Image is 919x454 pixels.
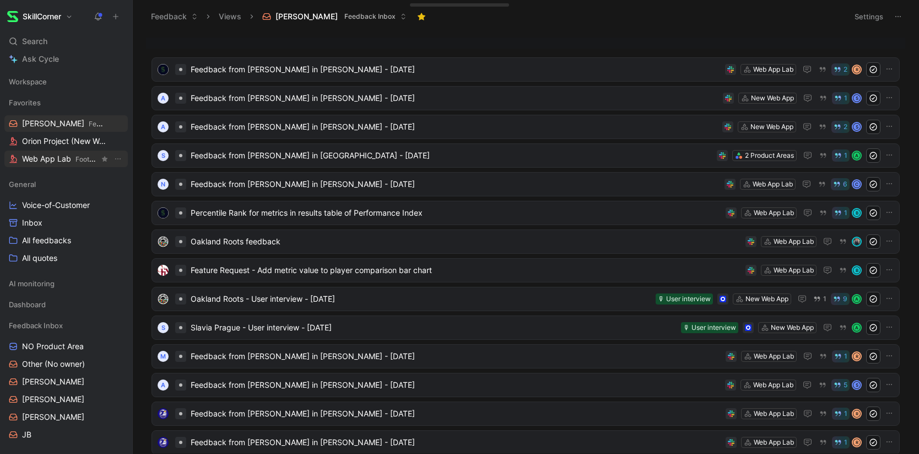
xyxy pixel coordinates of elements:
[751,93,794,104] div: New Web App
[844,152,847,159] span: 1
[774,236,814,247] div: Web App Lab
[832,92,850,104] button: 1
[9,97,41,108] span: Favorites
[152,258,900,282] a: logoFeature Request - Add metric value to player comparison bar chartWeb App LabB
[745,150,794,161] div: 2 Product Areas
[832,207,850,219] button: 1
[158,150,169,161] div: S
[158,179,169,190] div: N
[771,322,814,333] div: New Web App
[831,178,850,190] button: 6
[4,73,128,90] div: Workspace
[4,133,128,149] a: Orion Project (New Web App)
[121,136,132,147] button: View actions
[152,143,900,168] a: SFeedback from [PERSON_NAME] in [GEOGRAPHIC_DATA] - [DATE]2 Product Areas1A
[4,215,128,231] a: Inbox
[853,410,861,418] div: R
[152,201,900,225] a: logoPercentile Rank for metrics in results table of Performance IndexWeb App Lab1B
[853,94,861,102] div: S
[753,380,793,391] div: Web App Lab
[4,296,128,313] div: Dashboard
[774,265,814,276] div: Web App Lab
[23,12,61,22] h1: SkillCorner
[853,381,861,389] div: S
[191,378,721,392] span: Feedback from [PERSON_NAME] in [PERSON_NAME] - [DATE]
[4,176,128,193] div: General
[22,394,84,405] span: [PERSON_NAME]
[119,118,130,129] button: View actions
[831,63,850,76] button: 2
[831,121,850,133] button: 2
[152,287,900,311] a: logoOakland Roots - User interview - [DATE]New Web App🎙 User interview19A
[158,437,169,448] img: logo
[844,353,847,360] span: 1
[4,250,128,266] a: All quotes
[832,408,850,420] button: 1
[7,11,18,22] img: SkillCorner
[753,179,793,190] div: Web App Lab
[844,95,847,102] span: 1
[750,121,793,132] div: New Web App
[4,317,128,334] div: Feedback Inbox
[158,380,169,391] div: A
[4,94,128,111] div: Favorites
[112,429,123,440] button: View actions
[158,322,169,333] div: S
[191,292,651,306] span: Oakland Roots - User interview - [DATE]
[4,391,128,408] a: [PERSON_NAME]
[4,275,128,295] div: AI monitoring
[853,439,861,446] div: R
[152,57,900,82] a: logoFeedback from [PERSON_NAME] in [PERSON_NAME] - [DATE]Web App Lab2R
[191,407,721,420] span: Feedback from [PERSON_NAME] in [PERSON_NAME] - [DATE]
[112,359,123,370] button: View actions
[853,123,861,131] div: S
[832,149,850,162] button: 1
[22,153,99,165] span: Web App Lab
[191,92,718,105] span: Feedback from [PERSON_NAME] in [PERSON_NAME] - [DATE]
[112,394,123,405] button: View actions
[191,350,721,363] span: Feedback from [PERSON_NAME] in [PERSON_NAME] - [DATE]
[843,296,847,302] span: 9
[843,181,847,188] span: 6
[146,8,203,25] button: Feedback
[112,376,123,387] button: View actions
[811,293,829,305] button: 1
[75,155,100,163] span: Football
[853,295,861,303] div: A
[22,429,31,440] span: JB
[4,317,128,443] div: Feedback InboxNO Product AreaOther (No owner)[PERSON_NAME][PERSON_NAME][PERSON_NAME]JB
[158,93,169,104] div: A
[191,206,721,220] span: Percentile Rank for metrics in results table of Performance Index
[22,200,90,211] span: Voice-of-Customer
[191,178,720,191] span: Feedback from [PERSON_NAME] in [PERSON_NAME] - [DATE]
[22,52,59,66] span: Ask Cycle
[831,379,850,391] button: 5
[9,278,55,289] span: AI monitoring
[22,376,84,387] span: [PERSON_NAME]
[191,321,677,334] span: Slavia Prague - User interview - [DATE]
[9,320,63,331] span: Feedback Inbox
[112,253,123,264] button: View actions
[844,382,847,388] span: 5
[152,402,900,426] a: logoFeedback from [PERSON_NAME] in [PERSON_NAME] - [DATE]Web App Lab1R
[753,64,793,75] div: Web App Lab
[853,66,861,73] div: R
[22,253,57,264] span: All quotes
[158,236,169,247] img: logo
[152,172,900,196] a: NFeedback from [PERSON_NAME] in [PERSON_NAME] - [DATE]Web App Lab6C
[191,264,741,277] span: Feature Request - Add metric value to player comparison bar chart
[152,86,900,110] a: AFeedback from [PERSON_NAME] in [PERSON_NAME] - [DATE]New Web App1S
[4,373,128,390] a: [PERSON_NAME]
[853,238,861,245] img: avatar
[853,180,861,188] div: C
[4,197,128,213] a: Voice-of-Customer
[152,115,900,139] a: AFeedback from [PERSON_NAME] in [PERSON_NAME] - [DATE]New Web App2S
[112,412,123,423] button: View actions
[112,217,123,228] button: View actions
[4,338,128,355] a: NO Product Area
[344,11,396,22] span: Feedback Inbox
[191,63,721,76] span: Feedback from [PERSON_NAME] in [PERSON_NAME] - [DATE]
[158,265,169,276] img: logo
[4,115,128,132] a: [PERSON_NAME]Feedback Inbox
[191,235,741,248] span: Oakland Roots feedback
